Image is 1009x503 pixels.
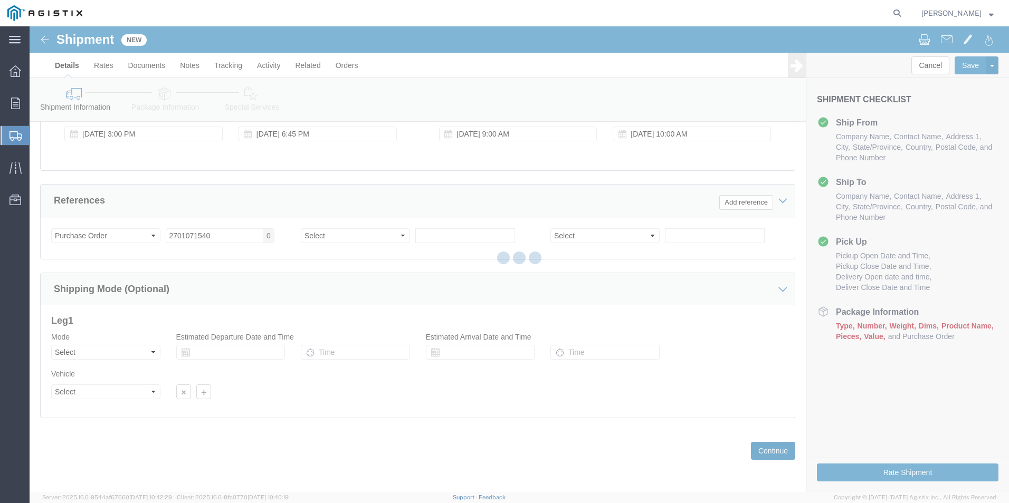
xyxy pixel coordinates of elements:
[248,494,289,500] span: [DATE] 10:40:19
[129,494,172,500] span: [DATE] 10:42:29
[834,493,996,502] span: Copyright © [DATE]-[DATE] Agistix Inc., All Rights Reserved
[42,494,172,500] span: Server: 2025.16.0-9544af67660
[921,7,994,20] button: [PERSON_NAME]
[453,494,479,500] a: Support
[177,494,289,500] span: Client: 2025.16.0-8fc0770
[7,5,82,21] img: logo
[921,7,982,19] span: Joel Rocha
[479,494,506,500] a: Feedback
